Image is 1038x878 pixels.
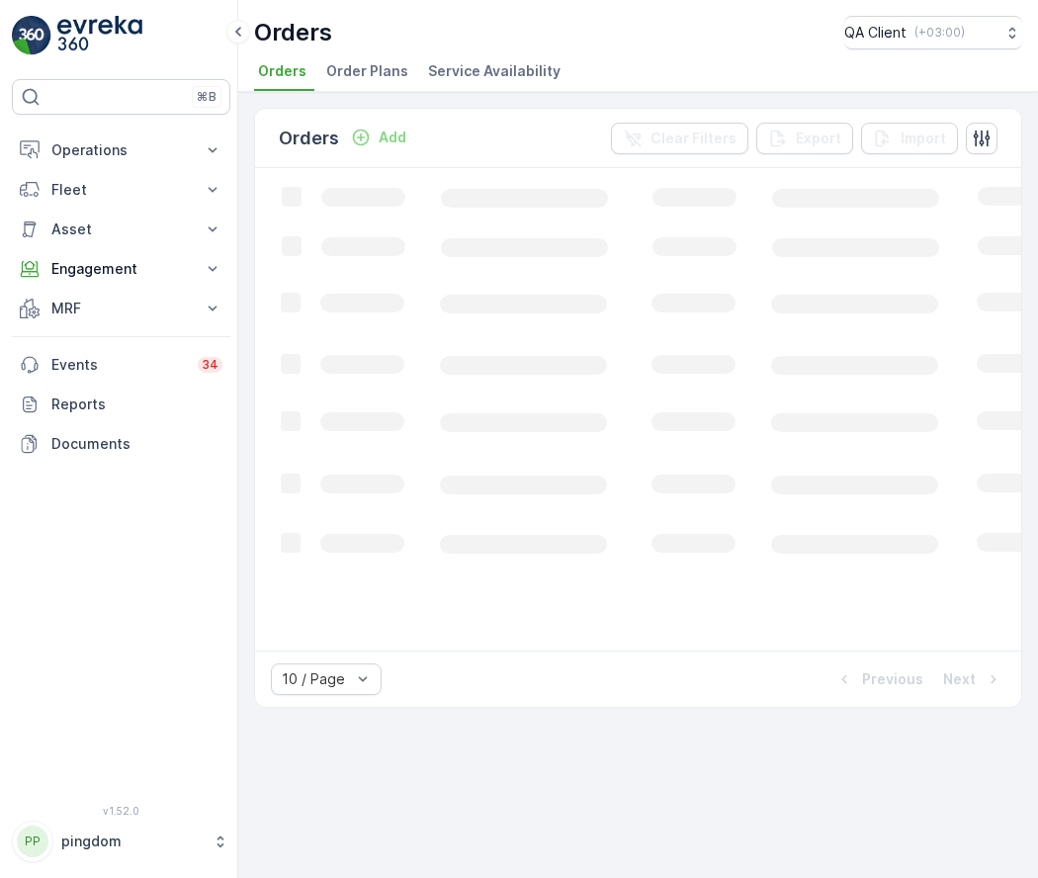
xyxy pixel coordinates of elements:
[57,16,142,55] img: logo_light-DOdMpM7g.png
[326,61,408,81] span: Order Plans
[17,826,48,857] div: PP
[12,424,230,464] a: Documents
[861,123,958,154] button: Import
[12,210,230,249] button: Asset
[51,355,186,375] p: Events
[844,23,907,43] p: QA Client
[51,395,222,414] p: Reports
[12,289,230,328] button: MRF
[12,170,230,210] button: Fleet
[12,345,230,385] a: Events34
[12,821,230,862] button: PPpingdom
[650,129,736,148] p: Clear Filters
[12,131,230,170] button: Operations
[51,259,191,279] p: Engagement
[943,669,976,689] p: Next
[379,128,406,147] p: Add
[258,61,306,81] span: Orders
[51,299,191,318] p: MRF
[61,832,203,851] p: pingdom
[428,61,561,81] span: Service Availability
[197,89,216,105] p: ⌘B
[832,667,925,691] button: Previous
[756,123,853,154] button: Export
[12,805,230,817] span: v 1.52.0
[51,180,191,200] p: Fleet
[202,357,218,373] p: 34
[51,140,191,160] p: Operations
[862,669,923,689] p: Previous
[914,25,965,41] p: ( +03:00 )
[254,17,332,48] p: Orders
[343,126,414,149] button: Add
[941,667,1005,691] button: Next
[279,125,339,152] p: Orders
[12,385,230,424] a: Reports
[12,249,230,289] button: Engagement
[901,129,946,148] p: Import
[51,434,222,454] p: Documents
[796,129,841,148] p: Export
[844,16,1022,49] button: QA Client(+03:00)
[12,16,51,55] img: logo
[611,123,748,154] button: Clear Filters
[51,219,191,239] p: Asset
